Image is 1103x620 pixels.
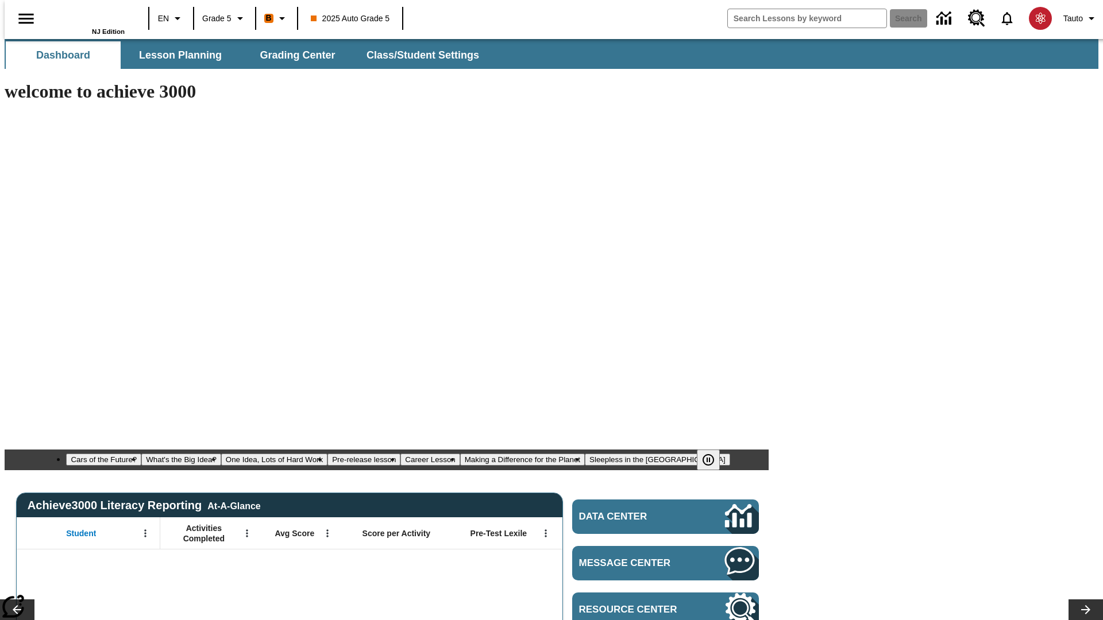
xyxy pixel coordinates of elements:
[5,41,489,69] div: SubNavbar
[9,2,43,36] button: Open side menu
[930,3,961,34] a: Data Center
[5,81,769,102] h1: welcome to achieve 3000
[572,546,759,580] a: Message Center
[961,3,992,34] a: Resource Center, Will open in new tab
[327,454,400,466] button: Slide 4 Pre-release lesson
[1063,13,1083,25] span: Tauto
[240,41,355,69] button: Grading Center
[36,49,90,62] span: Dashboard
[311,13,390,25] span: 2025 Auto Grade 5
[141,454,221,466] button: Slide 2 What's the Big Idea?
[460,454,585,466] button: Slide 6 Making a Difference for the Planet
[123,41,238,69] button: Lesson Planning
[92,28,125,35] span: NJ Edition
[266,11,272,25] span: B
[6,41,121,69] button: Dashboard
[728,9,886,28] input: search field
[1029,7,1052,30] img: avatar image
[400,454,460,466] button: Slide 5 Career Lesson
[470,528,527,538] span: Pre-Test Lexile
[357,41,488,69] button: Class/Student Settings
[166,523,242,544] span: Activities Completed
[697,449,720,470] button: Pause
[362,528,431,538] span: Score per Activity
[5,39,1098,69] div: SubNavbar
[572,499,759,534] a: Data Center
[1069,599,1103,620] button: Lesson carousel, Next
[260,8,294,29] button: Boost Class color is orange. Change class color
[260,49,335,62] span: Grading Center
[202,13,232,25] span: Grade 5
[238,525,256,542] button: Open Menu
[697,449,731,470] div: Pause
[221,454,327,466] button: Slide 3 One Idea, Lots of Hard Work
[275,528,314,538] span: Avg Score
[207,499,260,511] div: At-A-Glance
[158,13,169,25] span: EN
[198,8,252,29] button: Grade: Grade 5, Select a grade
[153,8,190,29] button: Language: EN, Select a language
[537,525,554,542] button: Open Menu
[367,49,479,62] span: Class/Student Settings
[585,454,730,466] button: Slide 7 Sleepless in the Animal Kingdom
[139,49,222,62] span: Lesson Planning
[579,511,687,522] span: Data Center
[579,557,691,569] span: Message Center
[28,499,261,512] span: Achieve3000 Literacy Reporting
[66,528,96,538] span: Student
[50,4,125,35] div: Home
[137,525,154,542] button: Open Menu
[992,3,1022,33] a: Notifications
[50,5,125,28] a: Home
[66,454,141,466] button: Slide 1 Cars of the Future?
[319,525,336,542] button: Open Menu
[579,604,691,615] span: Resource Center
[1059,8,1103,29] button: Profile/Settings
[1022,3,1059,33] button: Select a new avatar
